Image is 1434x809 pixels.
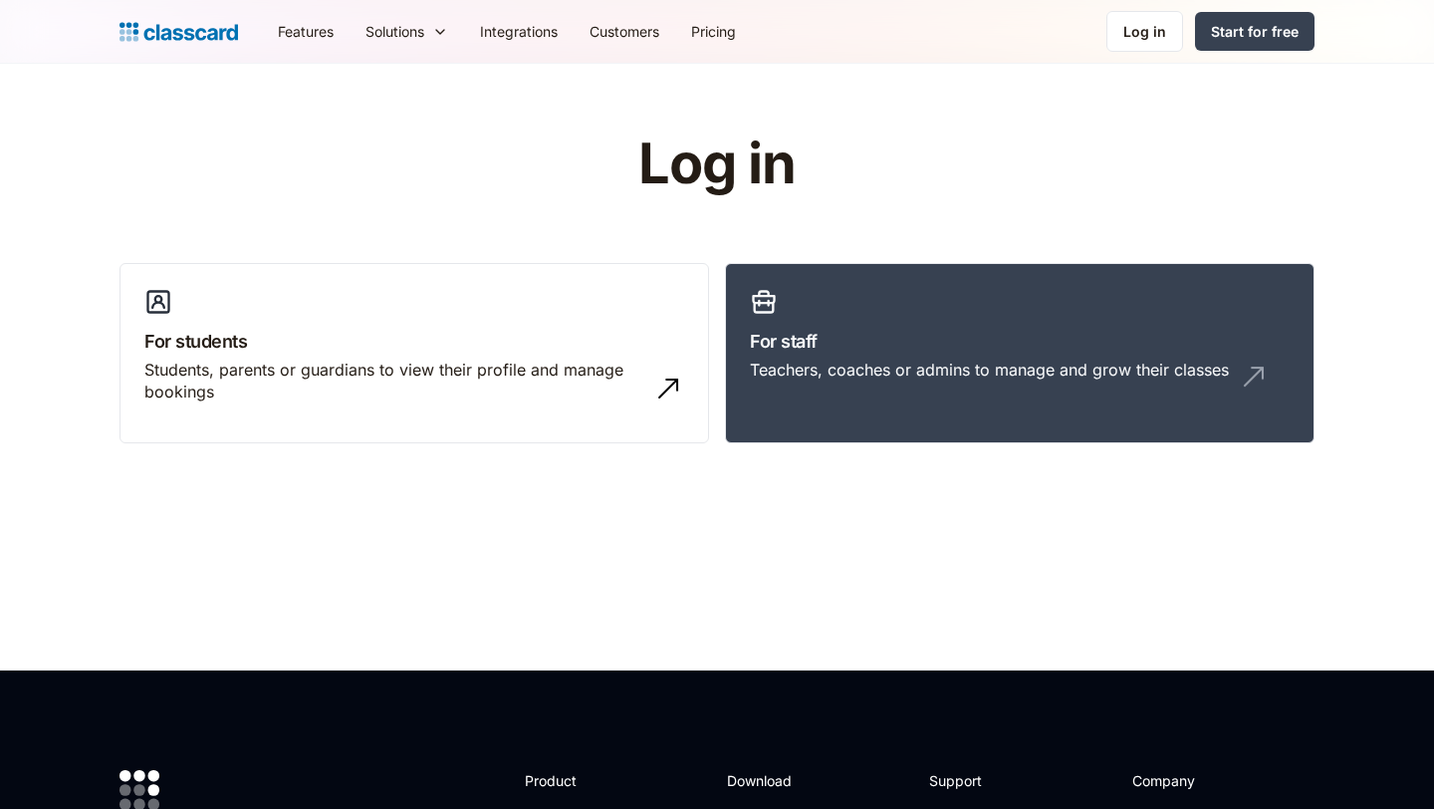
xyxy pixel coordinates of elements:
h2: Download [727,770,809,791]
a: For studentsStudents, parents or guardians to view their profile and manage bookings [119,263,709,444]
a: Start for free [1195,12,1314,51]
a: Pricing [675,9,752,54]
a: Features [262,9,350,54]
a: Log in [1106,11,1183,52]
div: Teachers, coaches or admins to manage and grow their classes [750,359,1229,381]
h3: For students [144,328,684,355]
div: Log in [1123,21,1166,42]
div: Solutions [365,21,424,42]
h1: Log in [401,134,1034,195]
a: Customers [574,9,675,54]
h2: Company [1132,770,1265,791]
div: Start for free [1211,21,1299,42]
h2: Product [525,770,631,791]
h3: For staff [750,328,1290,355]
a: Integrations [464,9,574,54]
a: home [119,18,238,46]
div: Solutions [350,9,464,54]
a: For staffTeachers, coaches or admins to manage and grow their classes [725,263,1314,444]
div: Students, parents or guardians to view their profile and manage bookings [144,359,644,404]
h2: Support [929,770,1010,791]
